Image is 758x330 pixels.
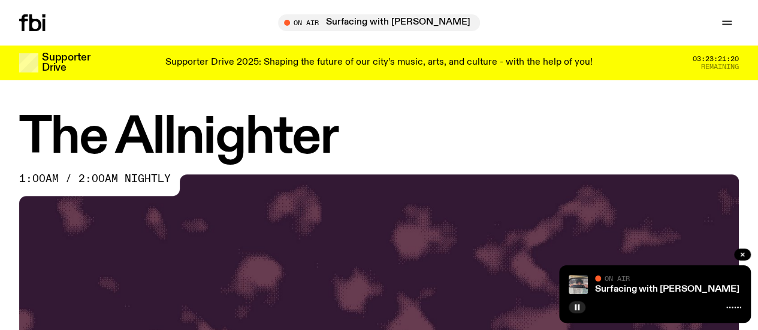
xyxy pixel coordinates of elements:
[595,284,739,294] a: Surfacing with [PERSON_NAME]
[19,114,739,162] h1: The Allnighter
[165,57,593,68] p: Supporter Drive 2025: Shaping the future of our city’s music, arts, and culture - with the help o...
[693,56,739,62] span: 03:23:21:20
[701,63,739,70] span: Remaining
[42,53,90,73] h3: Supporter Drive
[605,274,630,282] span: On Air
[19,174,171,184] span: 1:00am / 2:00am nightly
[278,14,480,31] button: On AirSurfacing with [PERSON_NAME]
